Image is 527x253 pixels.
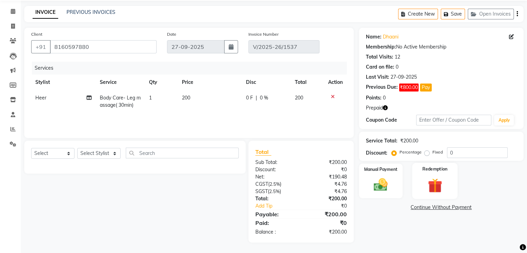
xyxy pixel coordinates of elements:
[398,9,438,19] button: Create New
[301,159,352,166] div: ₹200.00
[432,149,443,155] label: Fixed
[31,75,96,90] th: Stylist
[366,43,517,51] div: No Active Membership
[126,148,239,158] input: Search
[301,188,352,195] div: ₹4.76
[494,115,514,125] button: Apply
[100,95,141,108] span: Body Care- Leg massage( 30min)
[250,219,301,227] div: Paid:
[35,95,46,101] span: Heer
[416,115,492,125] input: Enter Offer / Coupon Code
[96,75,145,90] th: Service
[269,189,280,194] span: 2.5%
[366,94,381,102] div: Points:
[250,228,301,236] div: Balance :
[50,40,157,53] input: Search by Name/Mobile/Email/Code
[250,195,301,202] div: Total:
[383,94,386,102] div: 0
[396,63,398,71] div: 0
[250,166,301,173] div: Discount:
[301,195,352,202] div: ₹200.00
[366,116,416,124] div: Coupon Code
[248,31,279,37] label: Invoice Number
[301,210,352,218] div: ₹200.00
[366,149,387,157] div: Discount:
[395,53,400,61] div: 12
[423,177,446,194] img: _gift.svg
[301,219,352,227] div: ₹0
[324,75,347,90] th: Action
[145,75,178,90] th: Qty
[441,9,465,19] button: Save
[255,148,271,156] span: Total
[366,63,394,71] div: Card on file:
[366,33,381,41] div: Name:
[31,31,42,37] label: Client
[399,149,422,155] label: Percentage
[67,9,115,15] a: PREVIOUS INVOICES
[366,73,389,81] div: Last Visit:
[301,228,352,236] div: ₹200.00
[369,177,392,193] img: _cash.svg
[295,95,303,101] span: 200
[301,173,352,181] div: ₹190.48
[400,137,418,145] div: ₹200.00
[360,204,522,211] a: Continue Without Payment
[399,84,419,91] span: ₹800.00
[366,84,398,91] div: Previous Due:
[291,75,324,90] th: Total
[250,159,301,166] div: Sub Total:
[33,6,58,19] a: INVOICE
[383,33,398,41] a: Dhaani
[256,94,257,102] span: |
[250,173,301,181] div: Net:
[32,62,352,75] div: Services
[260,94,268,102] span: 0 %
[422,166,447,172] label: Redemption
[178,75,242,90] th: Price
[250,202,309,210] a: Add Tip
[301,166,352,173] div: ₹0
[366,104,383,112] span: Prepaid
[390,73,417,81] div: 27-09-2025
[149,95,152,101] span: 1
[246,94,253,102] span: 0 F
[250,181,301,188] div: ( )
[366,53,393,61] div: Total Visits:
[242,75,291,90] th: Disc
[309,202,352,210] div: ₹0
[255,181,268,187] span: CGST
[255,188,268,194] span: SGST
[270,181,280,187] span: 2.5%
[468,9,514,19] button: Open Invoices
[366,43,396,51] div: Membership:
[182,95,190,101] span: 200
[420,84,432,91] button: Pay
[250,188,301,195] div: ( )
[167,31,176,37] label: Date
[364,166,397,173] label: Manual Payment
[366,137,397,145] div: Service Total:
[301,181,352,188] div: ₹4.76
[250,210,301,218] div: Payable:
[31,40,51,53] button: +91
